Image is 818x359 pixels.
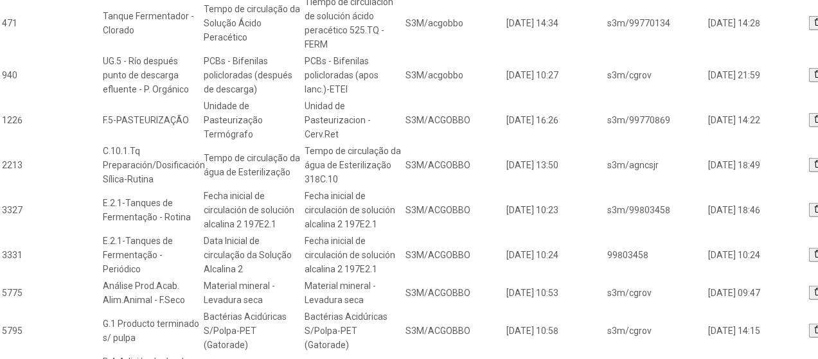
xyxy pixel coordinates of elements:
td: Bactérias Acidúricas S/Polpa-PET (Gatorade) [304,309,404,353]
td: [DATE] 10:53 [506,278,605,308]
td: Material mineral - Levadura seca [203,278,303,308]
td: PCBs - Bifenilas policloradas (después de descarga) [203,53,303,97]
td: [DATE] 13:50 [506,143,605,187]
td: G.1 Producto terminado s/ pulpa [102,309,202,353]
td: 3327 [1,188,101,232]
td: PCBs - Bifenilas policloradas (apos lanc.)-ETEI [304,53,404,97]
td: S3M/ACGOBBO [405,309,504,353]
td: S3M/ACGOBBO [405,143,504,187]
td: 2213 [1,143,101,187]
td: [DATE] 21:59 [707,53,807,97]
td: [DATE] 10:27 [506,53,605,97]
td: [DATE] 09:47 [707,278,807,308]
td: 1226 [1,98,101,142]
td: [DATE] 14:22 [707,98,807,142]
td: F.5-PASTEURIZAÇÃO [102,98,202,142]
td: [DATE] 14:15 [707,309,807,353]
td: [DATE] 10:58 [506,309,605,353]
td: s3m/agncsjr [607,143,706,187]
td: 5775 [1,278,101,308]
td: E.2.1-Tanques de Fermentação - Periódico [102,233,202,277]
td: [DATE] 16:26 [506,98,605,142]
td: Unidad de Pasteurizacion - Cerv.Ret [304,98,404,142]
td: [DATE] 10:24 [707,233,807,277]
td: [DATE] 18:46 [707,188,807,232]
td: S3M/ACGOBBO [405,278,504,308]
td: [DATE] 10:24 [506,233,605,277]
td: 5795 [1,309,101,353]
td: 99803458 [607,233,706,277]
td: 3331 [1,233,101,277]
td: S3M/ACGOBBO [405,233,504,277]
td: C.10.1.Tq Preparación/Dosificación Sílica-Rutina [102,143,202,187]
td: S3M/ACGOBBO [405,188,504,232]
td: Bactérias Acidúricas S/Polpa-PET (Gatorade) [203,309,303,353]
td: Material mineral - Levadura seca [304,278,404,308]
td: UG.5 - Río después punto de descarga efluente - P. Orgánico [102,53,202,97]
td: Data Inicial de circulação da Solução Alcalina 2 [203,233,303,277]
td: s3m/cgrov [607,53,706,97]
td: S3M/acgobbo [405,53,504,97]
td: s3m/cgrov [607,309,706,353]
td: [DATE] 10:23 [506,188,605,232]
td: s3m/99770869 [607,98,706,142]
td: Fecha inicial de circulación de solución alcalina 2 197E2.1 [304,188,404,232]
td: Fecha inicial de circulación de solución alcalina 2 197E2.1 [203,188,303,232]
td: E.2.1-Tanques de Fermentação - Rotina [102,188,202,232]
td: Tempo de circulação da água de Esterilização [203,143,303,187]
td: Unidade de Pasteurização Termógrafo [203,98,303,142]
td: Tempo de circulação da água de Esterilização 318C.10 [304,143,404,187]
td: [DATE] 18:49 [707,143,807,187]
td: Fecha inicial de circulación de solución alcalina 2 197E2.1 [304,233,404,277]
td: s3m/cgrov [607,278,706,308]
td: S3M/ACGOBBO [405,98,504,142]
td: Análise Prod.Acab. Alim.Animal - F.Seco [102,278,202,308]
td: 940 [1,53,101,97]
td: s3m/99803458 [607,188,706,232]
